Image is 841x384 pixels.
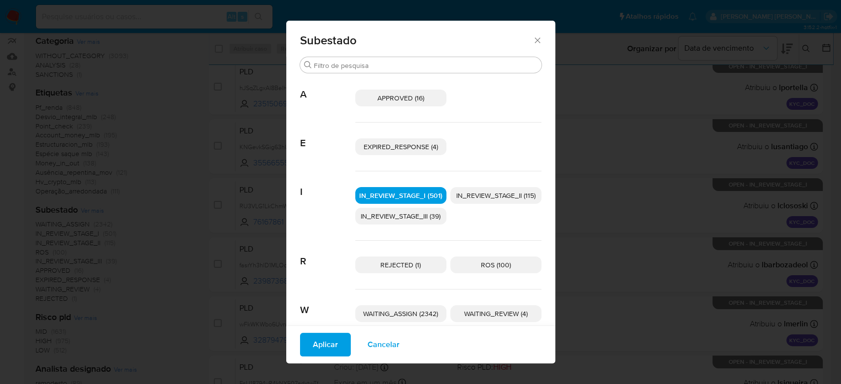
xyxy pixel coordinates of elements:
[364,142,438,152] span: EXPIRED_RESPONSE (4)
[300,289,355,316] span: W
[456,191,536,200] span: IN_REVIEW_STAGE_II (115)
[355,256,446,273] div: REJECTED (1)
[450,256,541,273] div: ROS (100)
[355,187,446,204] div: IN_REVIEW_STAGE_I (501)
[355,305,446,322] div: WAITING_ASSIGN (2342)
[314,61,538,70] input: Filtro de pesquisa
[450,305,541,322] div: WAITING_REVIEW (4)
[300,333,351,356] button: Aplicar
[355,333,412,356] button: Cancelar
[313,334,338,355] span: Aplicar
[300,241,355,267] span: R
[355,208,446,224] div: IN_REVIEW_STAGE_III (39)
[361,211,440,221] span: IN_REVIEW_STAGE_III (39)
[481,260,511,270] span: ROS (100)
[533,35,541,44] button: Fechar
[355,138,446,155] div: EXPIRED_RESPONSE (4)
[304,61,312,69] button: Buscar
[450,187,541,204] div: IN_REVIEW_STAGE_II (115)
[300,171,355,198] span: I
[300,123,355,149] span: E
[377,93,424,103] span: APPROVED (16)
[368,334,400,355] span: Cancelar
[363,309,438,319] span: WAITING_ASSIGN (2342)
[464,309,528,319] span: WAITING_REVIEW (4)
[380,260,421,270] span: REJECTED (1)
[300,74,355,100] span: A
[300,34,533,46] span: Subestado
[355,90,446,106] div: APPROVED (16)
[359,191,442,200] span: IN_REVIEW_STAGE_I (501)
